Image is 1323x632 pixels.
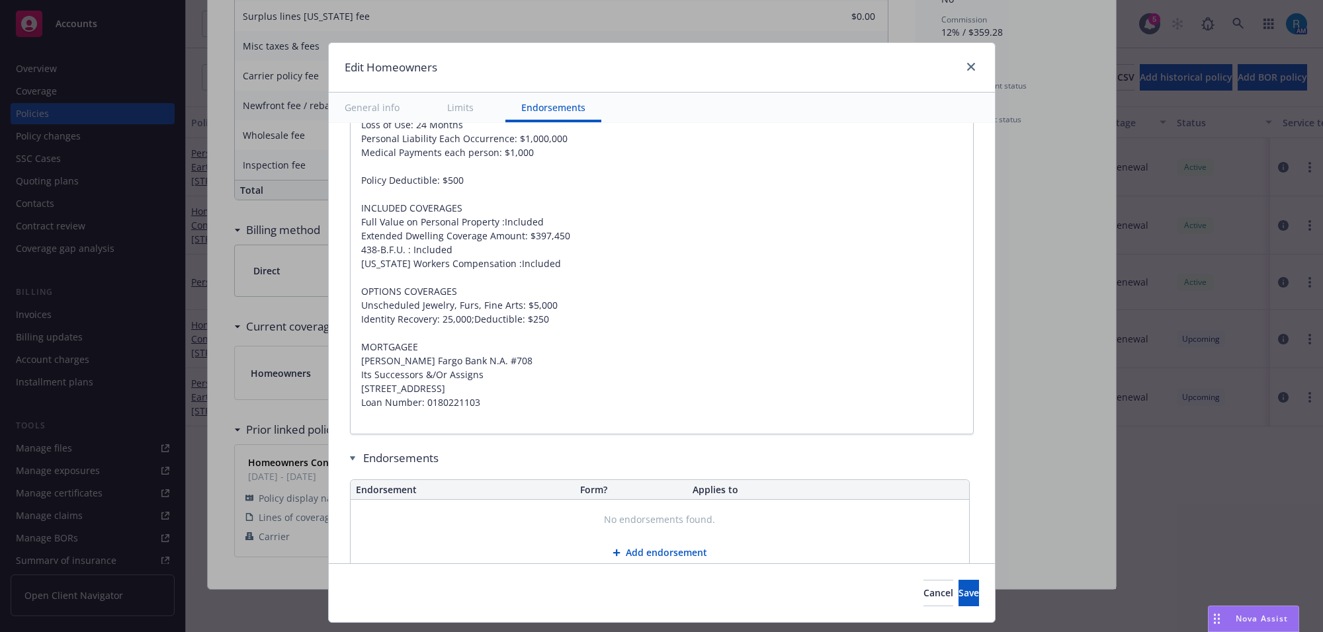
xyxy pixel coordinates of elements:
button: General info [329,93,415,122]
span: No endorsements found. [604,513,715,526]
th: Form? [575,480,687,500]
th: Endorsement [351,480,576,500]
th: Applies to [687,480,968,500]
textarea: Dwelling: $816,400 Other Structures: $81,640 Personal Property: $571,480 Loss of Use: 24 Months P... [350,65,974,435]
h1: Edit Homeowners [345,59,437,76]
div: Drag to move [1209,606,1225,631]
span: Nova Assist [1236,613,1288,624]
button: Endorsements [505,93,601,122]
button: Add endorsement [351,539,969,566]
button: Limits [431,93,490,122]
button: Nova Assist [1208,606,1299,632]
div: Endorsements [350,450,970,466]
